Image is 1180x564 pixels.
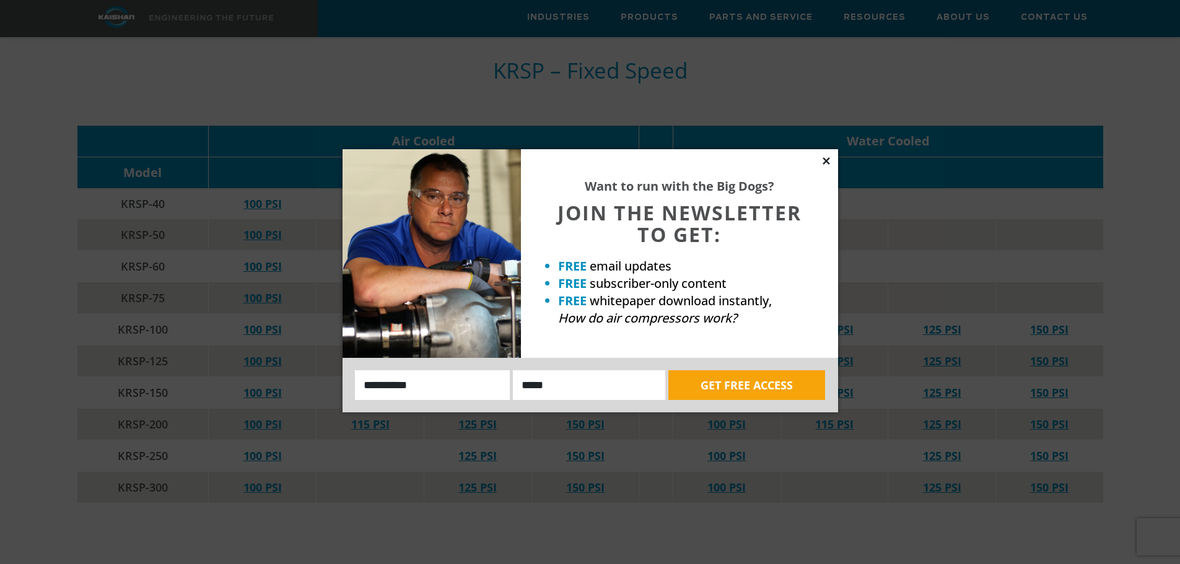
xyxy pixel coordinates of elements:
button: GET FREE ACCESS [668,370,825,400]
strong: FREE [558,258,587,274]
button: Close [821,155,832,167]
input: Email [513,370,665,400]
input: Name: [355,370,510,400]
strong: FREE [558,275,587,292]
strong: Want to run with the Big Dogs? [585,178,774,194]
span: subscriber-only content [590,275,727,292]
span: email updates [590,258,671,274]
em: How do air compressors work? [558,310,737,326]
strong: FREE [558,292,587,309]
span: JOIN THE NEWSLETTER TO GET: [557,199,802,248]
span: whitepaper download instantly, [590,292,772,309]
